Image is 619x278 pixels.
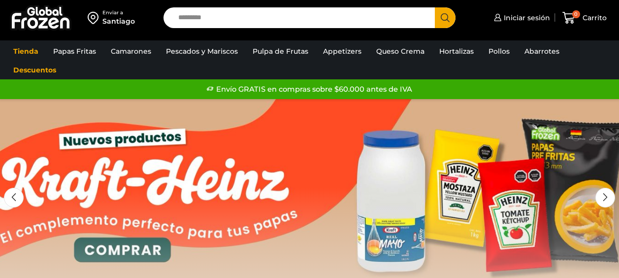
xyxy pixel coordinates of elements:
a: Descuentos [8,61,61,79]
a: Iniciar sesión [491,8,550,28]
div: Previous slide [4,188,24,208]
a: Abarrotes [520,42,564,61]
a: Queso Crema [371,42,429,61]
a: Pulpa de Frutas [248,42,313,61]
a: 0 Carrito [560,6,609,30]
a: Hortalizas [434,42,479,61]
img: address-field-icon.svg [88,9,102,26]
a: Papas Fritas [48,42,101,61]
div: Enviar a [102,9,135,16]
a: Camarones [106,42,156,61]
div: Next slide [595,188,615,208]
a: Pollos [484,42,515,61]
button: Search button [435,7,456,28]
span: Iniciar sesión [501,13,550,23]
div: Santiago [102,16,135,26]
a: Appetizers [318,42,366,61]
span: 0 [572,10,580,18]
a: Pescados y Mariscos [161,42,243,61]
a: Tienda [8,42,43,61]
span: Carrito [580,13,607,23]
